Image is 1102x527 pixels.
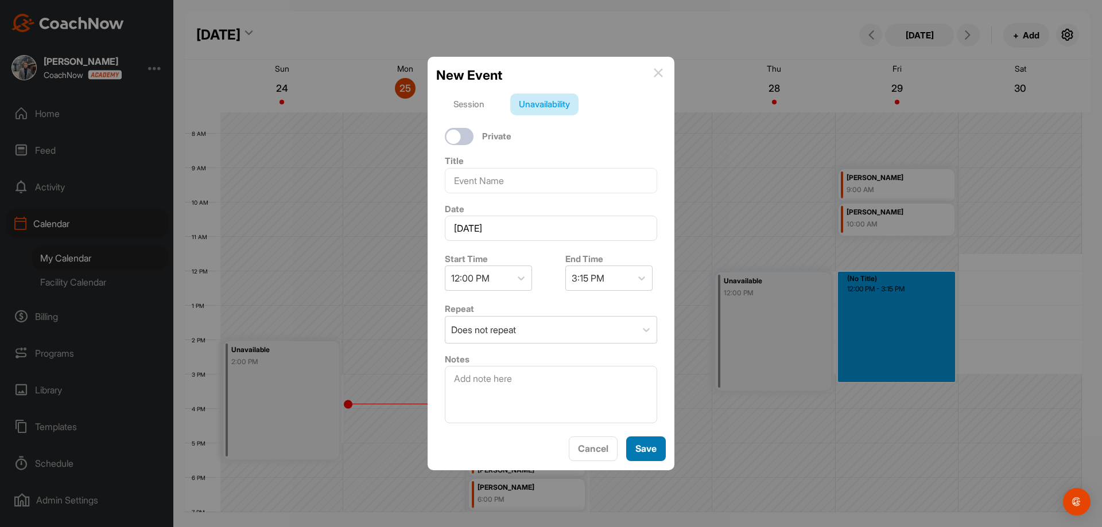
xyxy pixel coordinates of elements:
div: Open Intercom Messenger [1063,488,1091,516]
label: Notes [445,354,469,365]
div: Does not repeat [451,323,516,337]
h2: New Event [436,65,502,85]
div: Unavailability [510,93,579,115]
label: Private [482,130,511,143]
button: Save [626,436,666,461]
img: info [654,68,663,77]
label: Date [445,204,464,214]
div: 3:15 PM [572,271,604,285]
label: Start Time [445,253,488,264]
label: Repeat [445,303,474,314]
button: Cancel [569,436,618,461]
label: Title [445,155,464,166]
label: End Time [565,253,603,264]
div: Session [445,93,493,115]
input: Select Date [445,216,657,241]
div: 12:00 PM [451,271,490,285]
input: Event Name [445,168,657,193]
